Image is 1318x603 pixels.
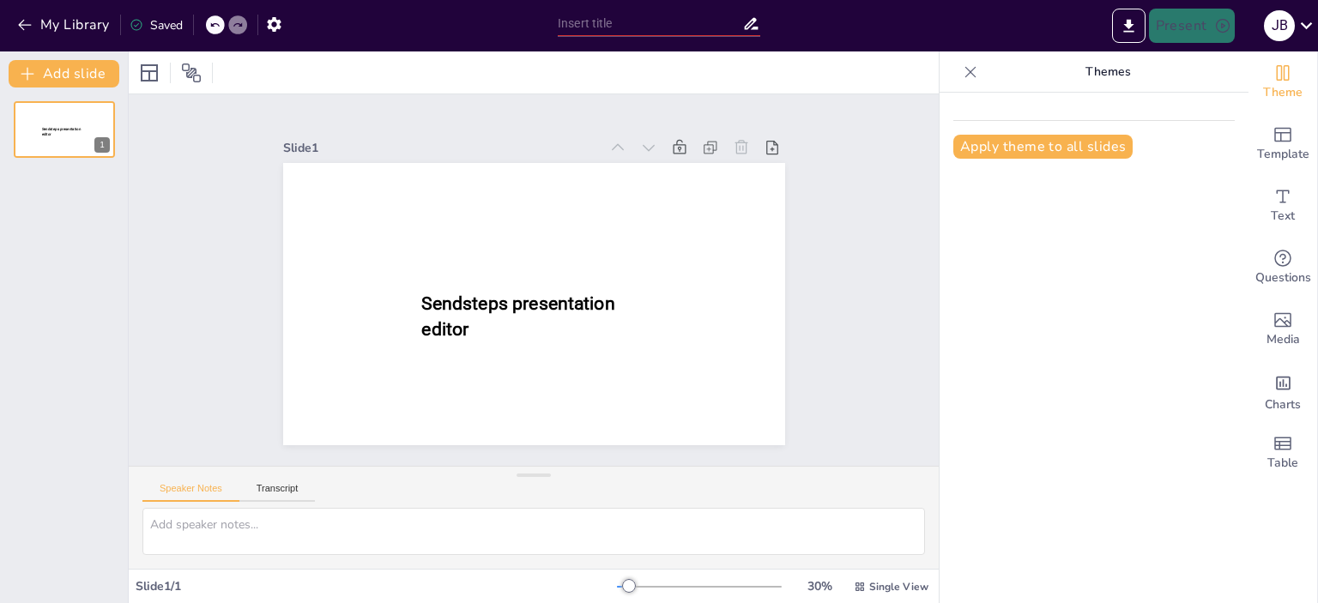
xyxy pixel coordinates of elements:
button: Transcript [239,483,316,502]
div: Add text boxes [1248,175,1317,237]
button: J B [1264,9,1295,43]
div: Saved [130,17,183,33]
span: Sendsteps presentation editor [42,127,81,136]
div: Add ready made slides [1248,113,1317,175]
div: 30 % [799,578,840,594]
div: Add a table [1248,422,1317,484]
div: 1 [14,101,115,158]
div: Get real-time input from your audience [1248,237,1317,298]
div: Slide 1 [283,140,600,156]
span: Position [181,63,202,83]
button: Present [1149,9,1235,43]
span: Theme [1263,83,1303,102]
div: Change the overall theme [1248,51,1317,113]
p: Themes [984,51,1231,93]
div: 1 [94,137,110,153]
span: Template [1257,145,1309,164]
div: Layout [136,59,163,87]
div: J B [1264,10,1295,41]
span: Table [1267,454,1298,473]
span: Charts [1265,395,1301,414]
span: Text [1271,207,1295,226]
button: My Library [13,11,117,39]
span: Questions [1255,268,1311,287]
button: Apply theme to all slides [953,135,1133,159]
span: Single View [869,580,928,594]
input: Insert title [558,11,742,36]
button: Export to PowerPoint [1112,9,1146,43]
div: Add charts and graphs [1248,360,1317,422]
span: Media [1267,330,1300,349]
button: Add slide [9,60,119,87]
span: Sendsteps presentation editor [421,292,614,340]
button: Speaker Notes [142,483,239,502]
div: Add images, graphics, shapes or video [1248,298,1317,360]
div: Slide 1 / 1 [136,578,617,594]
